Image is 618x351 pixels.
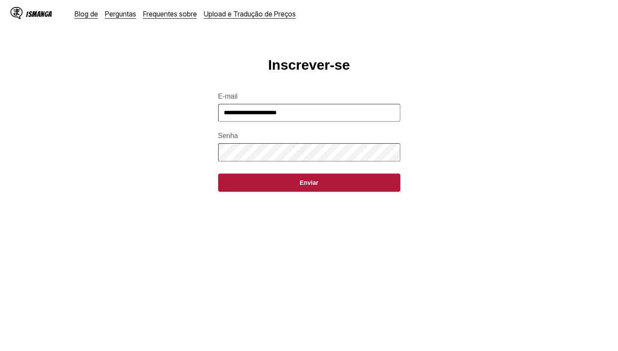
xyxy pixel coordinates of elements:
a: Blog de [75,10,98,18]
font: E-mail [218,93,238,100]
button: Enviar [218,174,400,192]
a: Frequentes sobre [143,10,197,18]
img: Logotipo IsManga [10,7,23,19]
a: Logotipo IsMangaIsManga [10,7,68,21]
font: Senha [218,132,238,139]
a: Upload e Tradução de Preços [204,10,296,18]
font: Inscrever-se [268,57,350,73]
font: IsManga [26,10,52,18]
a: Perguntas [105,10,136,18]
font: Enviar [300,179,318,186]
